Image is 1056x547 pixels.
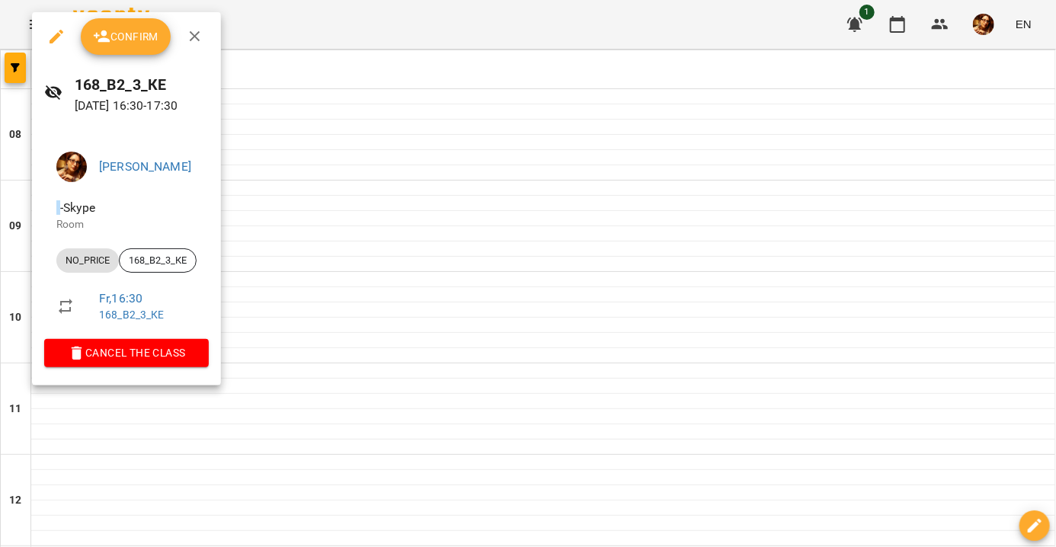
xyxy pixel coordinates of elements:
span: - Skype [56,200,98,215]
div: 168_В2_3_КЕ [119,248,197,273]
p: [DATE] 16:30 - 17:30 [75,97,209,115]
button: Confirm [81,18,171,55]
span: Confirm [93,27,158,46]
a: Fr , 16:30 [99,291,142,305]
a: 168_В2_3_КЕ [99,309,165,321]
a: [PERSON_NAME] [99,159,191,174]
span: 168_В2_3_КЕ [120,254,196,267]
button: Cancel the class [44,339,209,366]
img: 9dd00ee60830ec0099eaf902456f2b61.png [56,152,87,182]
p: Room [56,217,197,232]
span: NO_PRICE [56,254,119,267]
span: Cancel the class [56,344,197,362]
h6: 168_В2_3_КЕ [75,73,209,97]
